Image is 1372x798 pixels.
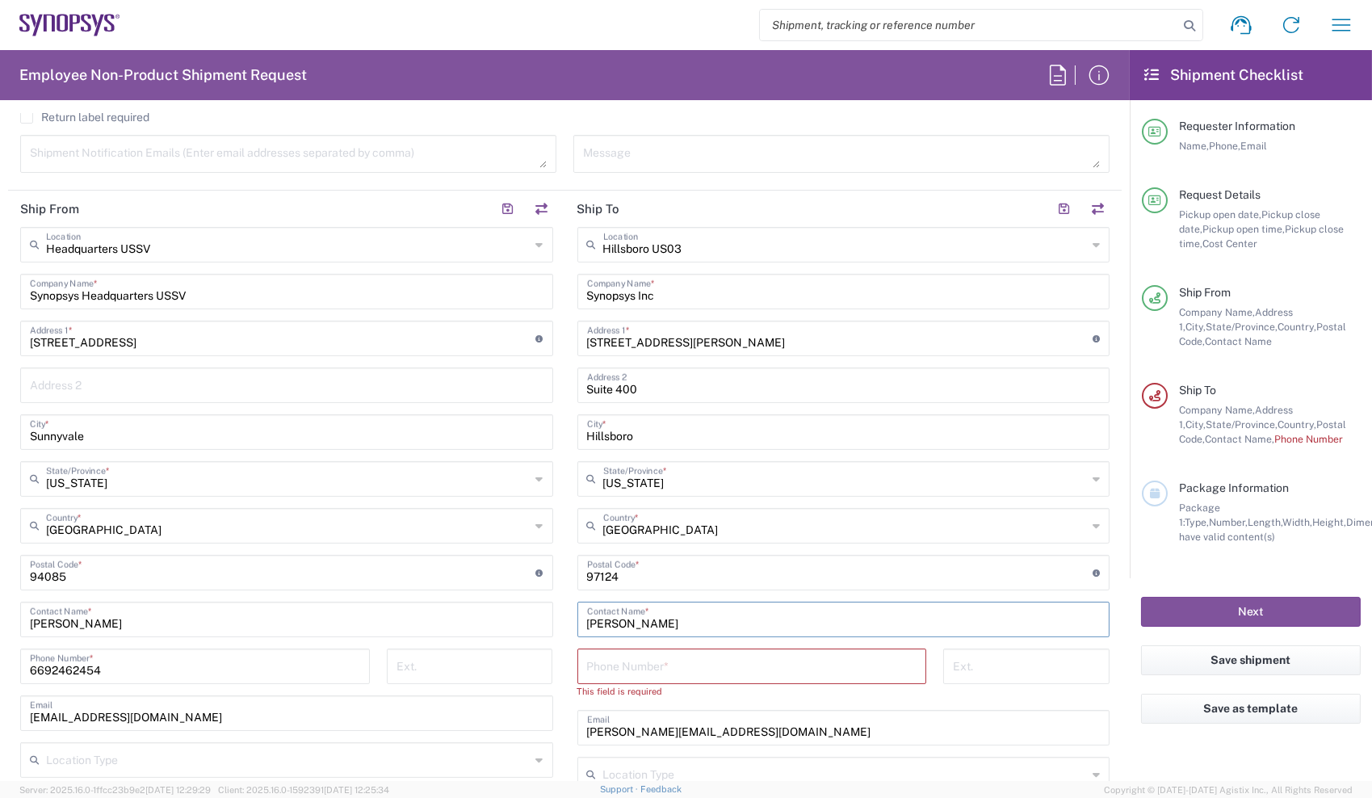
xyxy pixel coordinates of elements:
span: Pickup open date, [1179,208,1261,220]
span: Height, [1312,516,1346,528]
h2: Ship To [577,201,620,217]
span: Phone Number [1274,433,1343,445]
span: Company Name, [1179,404,1255,416]
span: Type, [1185,516,1209,528]
span: Phone, [1209,140,1240,152]
span: State/Province, [1206,321,1278,333]
span: Ship From [1179,286,1231,299]
input: Shipment, tracking or reference number [760,10,1178,40]
span: Pickup open time, [1202,223,1285,235]
label: Return label required [20,111,149,124]
span: [DATE] 12:25:34 [324,785,389,795]
span: [DATE] 12:29:29 [145,785,211,795]
span: Name, [1179,140,1209,152]
h2: Employee Non-Product Shipment Request [19,65,307,85]
span: Server: 2025.16.0-1ffcc23b9e2 [19,785,211,795]
span: Contact Name [1205,335,1272,347]
span: Country, [1278,321,1316,333]
button: Save shipment [1141,645,1361,675]
h2: Ship From [20,201,79,217]
span: Contact Name, [1205,433,1274,445]
a: Support [600,784,640,794]
span: Package 1: [1179,502,1220,528]
span: Company Name, [1179,306,1255,318]
div: This field is required [577,684,927,699]
span: City, [1185,321,1206,333]
a: Feedback [640,784,682,794]
span: Client: 2025.16.0-1592391 [218,785,389,795]
span: City, [1185,418,1206,430]
span: Length, [1248,516,1282,528]
span: Package Information [1179,481,1289,494]
button: Next [1141,597,1361,627]
h2: Shipment Checklist [1144,65,1303,85]
span: Country, [1278,418,1316,430]
span: Request Details [1179,188,1261,201]
span: Width, [1282,516,1312,528]
span: Cost Center [1202,237,1257,250]
span: Requester Information [1179,120,1295,132]
span: Ship To [1179,384,1216,397]
span: Email [1240,140,1267,152]
span: Number, [1209,516,1248,528]
span: Copyright © [DATE]-[DATE] Agistix Inc., All Rights Reserved [1104,783,1353,797]
button: Save as template [1141,694,1361,724]
span: State/Province, [1206,418,1278,430]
